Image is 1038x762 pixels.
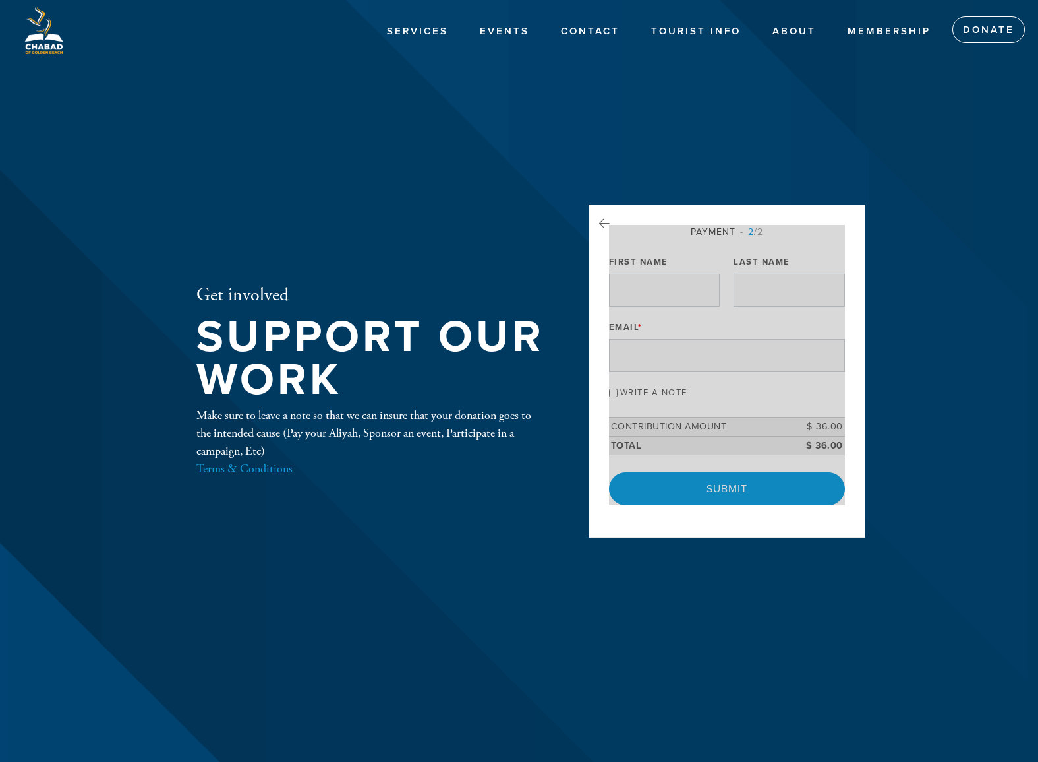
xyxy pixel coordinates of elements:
[196,316,546,401] h1: Support our work
[196,461,293,476] a: Terms & Conditions
[551,19,629,44] a: Contact
[641,19,751,44] a: Tourist Info
[377,19,458,44] a: Services
[952,16,1025,43] a: Donate
[470,19,539,44] a: Events
[196,284,546,307] h2: Get involved
[838,19,940,44] a: Membership
[20,7,67,54] img: Logo%20GB1.png
[196,406,546,478] div: Make sure to leave a note so that we can insure that your donation goes to the intended cause (Pa...
[763,19,826,44] a: About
